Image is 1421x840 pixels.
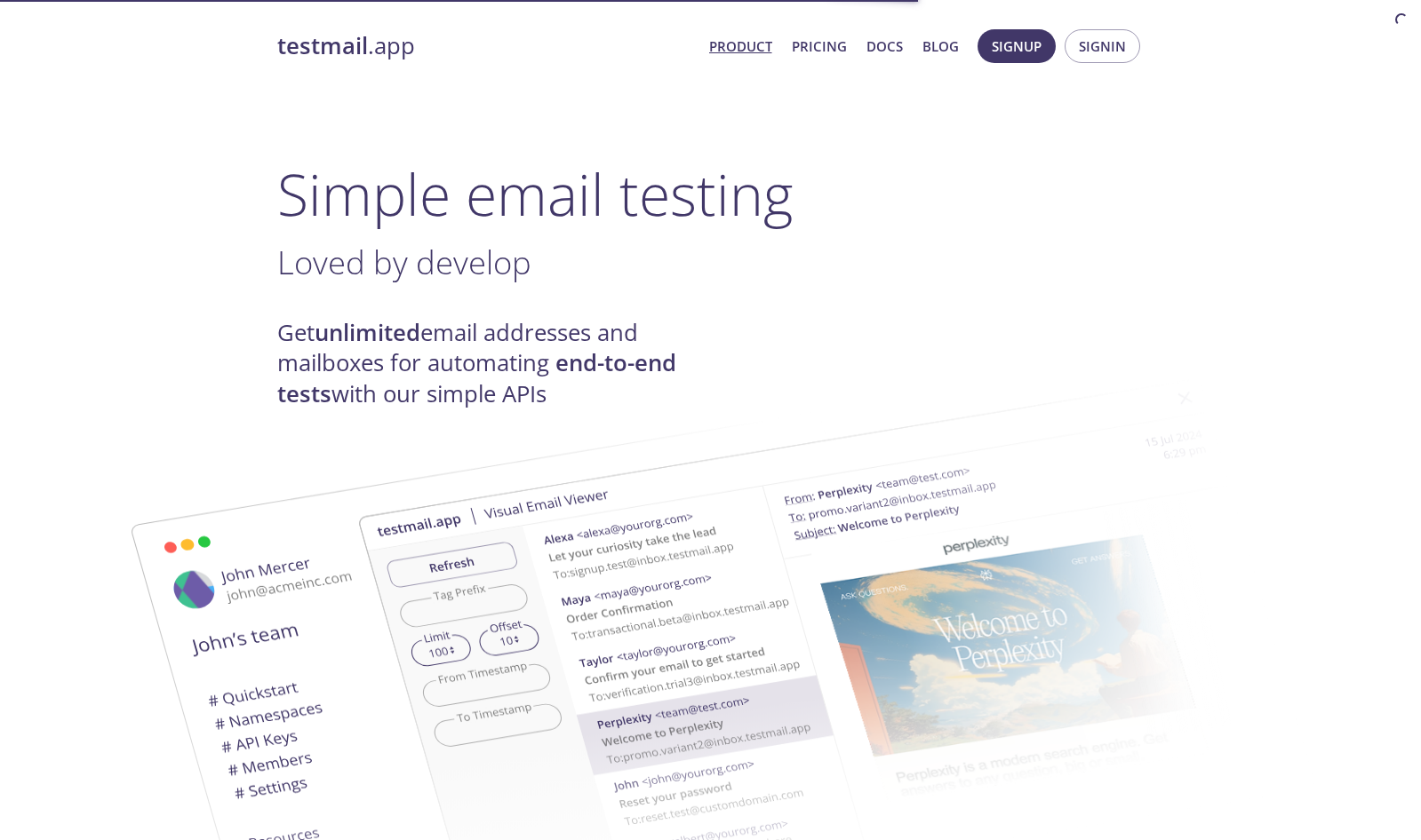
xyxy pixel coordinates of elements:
[1079,35,1126,58] span: Signin
[978,29,1056,63] button: Signup
[277,347,676,408] strong: end-to-end tests
[709,35,772,58] a: Product
[866,35,903,58] a: Docs
[315,317,420,348] strong: unlimited
[277,30,368,61] strong: testmail
[277,318,711,409] h4: Get email addresses and mailboxes for automating with our simple APIs
[922,35,959,58] a: Blog
[277,160,1145,228] h1: Simple email testing
[277,240,531,284] span: Loved by develop
[277,31,695,61] a: testmail.app
[1065,29,1140,63] button: Signin
[792,35,847,58] a: Pricing
[992,35,1042,58] span: Signup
